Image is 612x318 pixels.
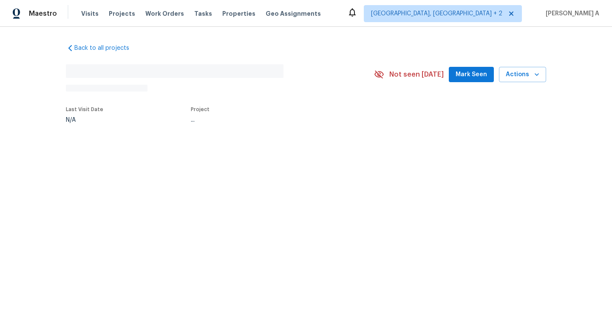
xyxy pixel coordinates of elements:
span: Geo Assignments [266,9,321,18]
span: [PERSON_NAME] A [542,9,599,18]
span: Not seen [DATE] [389,70,444,79]
span: Tasks [194,11,212,17]
span: Last Visit Date [66,107,103,112]
span: Work Orders [145,9,184,18]
button: Actions [499,67,546,83]
span: Properties [222,9,255,18]
span: Visits [81,9,99,18]
span: Project [191,107,210,112]
span: Mark Seen [456,69,487,80]
span: Maestro [29,9,57,18]
a: Back to all projects [66,44,147,52]
span: Actions [506,69,539,80]
div: ... [191,117,354,123]
span: [GEOGRAPHIC_DATA], [GEOGRAPHIC_DATA] + 2 [371,9,502,18]
button: Mark Seen [449,67,494,83]
div: N/A [66,117,103,123]
span: Projects [109,9,135,18]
